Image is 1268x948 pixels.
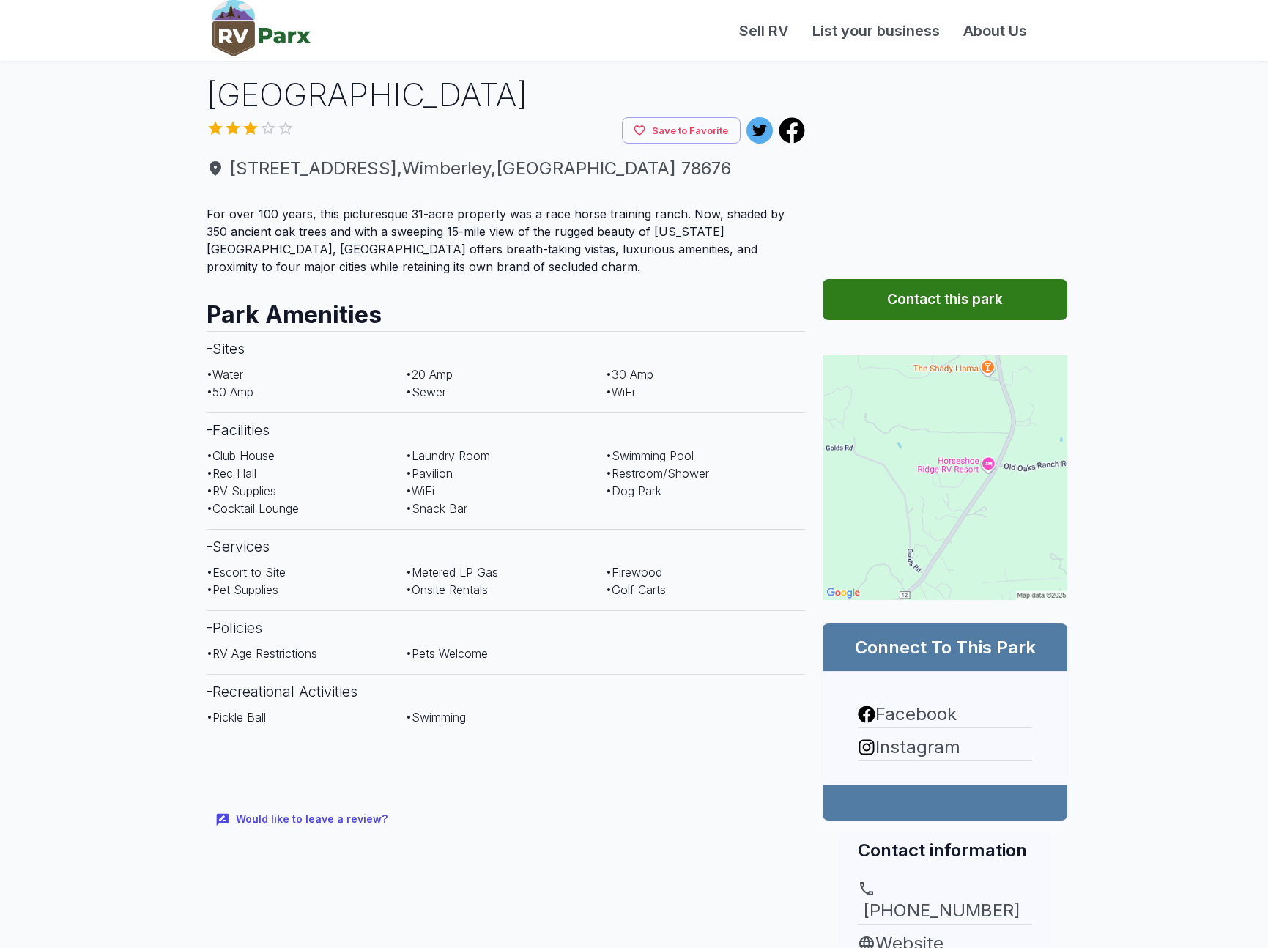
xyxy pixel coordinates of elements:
[606,466,709,481] span: • Restroom/Shower
[207,565,286,579] span: • Escort to Site
[823,355,1067,600] img: Map for Horseshoe Ridge RV Resort
[406,646,488,661] span: • Pets Welcome
[207,610,806,645] h3: - Policies
[606,367,653,382] span: • 30 Amp
[207,582,278,597] span: • Pet Supplies
[406,466,453,481] span: • Pavilion
[207,466,256,481] span: • Rec Hall
[207,484,276,498] span: • RV Supplies
[207,674,806,708] h3: - Recreational Activities
[207,287,806,331] h2: Park Amenities
[207,385,253,399] span: • 50 Amp
[406,448,490,463] span: • Laundry Room
[207,155,806,182] span: [STREET_ADDRESS] , Wimberley , [GEOGRAPHIC_DATA] 78676
[858,880,1032,924] a: [PHONE_NUMBER]
[606,385,634,399] span: • WiFi
[207,448,275,463] span: • Club House
[207,804,399,835] button: Would like to leave a review?
[406,582,488,597] span: • Onsite Rentals
[606,565,662,579] span: • Firewood
[207,155,806,182] a: [STREET_ADDRESS],Wimberley,[GEOGRAPHIC_DATA] 78676
[207,73,806,117] h1: [GEOGRAPHIC_DATA]
[801,20,952,42] a: List your business
[622,117,741,144] button: Save to Favorite
[606,484,661,498] span: • Dog Park
[606,448,694,463] span: • Swimming Pool
[823,73,1067,256] iframe: Advertisement
[727,20,801,42] a: Sell RV
[858,734,1032,760] a: Instagram
[207,205,806,275] p: For over 100 years, this picturesque 31-acre property was a race horse training ranch. Now, shade...
[207,501,299,516] span: • Cocktail Lounge
[207,646,317,661] span: • RV Age Restrictions
[823,279,1067,320] button: Contact this park
[952,20,1039,42] a: About Us
[207,529,806,563] h3: - Services
[207,331,806,366] h3: - Sites
[606,582,666,597] span: • Golf Carts
[207,412,806,447] h3: - Facilities
[858,701,1032,727] a: Facebook
[406,367,453,382] span: • 20 Amp
[406,565,498,579] span: • Metered LP Gas
[406,501,467,516] span: • Snack Bar
[406,710,466,725] span: • Swimming
[406,484,434,498] span: • WiFi
[858,838,1032,862] h2: Contact information
[207,710,266,725] span: • Pickle Ball
[207,367,243,382] span: • Water
[207,738,806,804] iframe: Advertisement
[840,635,1050,659] h2: Connect To This Park
[406,385,446,399] span: • Sewer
